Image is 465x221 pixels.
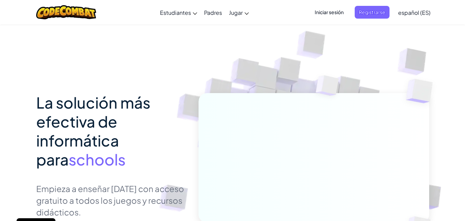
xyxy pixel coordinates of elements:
span: Estudiantes [160,9,191,16]
a: español (ES) [395,3,434,22]
img: CodeCombat logo [36,5,97,19]
p: Empieza a enseñar [DATE] con acceso gratuito a todos los juegos y recursos didácticos. [36,183,188,218]
span: schools [69,150,125,169]
span: La solución más efectiva de informática para [36,93,150,169]
img: Overlap cubes [303,62,352,113]
a: Jugar [225,3,252,22]
a: Estudiantes [156,3,201,22]
img: Overlap cubes [392,62,452,120]
button: Registrarse [355,6,390,19]
span: Jugar [229,9,243,16]
button: Iniciar sesión [311,6,348,19]
span: español (ES) [398,9,431,16]
a: Padres [201,3,225,22]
